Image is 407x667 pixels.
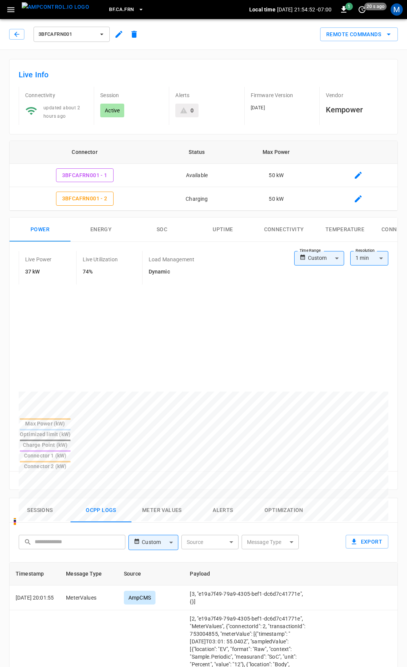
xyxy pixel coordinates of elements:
[10,563,60,585] th: Timestamp
[106,2,147,17] button: BF.CA.FRN
[391,3,403,16] div: profile-icon
[326,91,388,99] p: Vendor
[43,105,80,119] span: updated about 2 hours ago
[320,27,398,42] div: remote commands options
[71,218,131,242] button: Energy
[10,141,160,164] th: Connector
[149,268,194,276] h6: Dynamic
[16,594,54,601] p: [DATE] 20:01:55
[234,187,319,211] td: 50 kW
[22,2,89,12] img: ampcontrol.io logo
[160,187,234,211] td: Charging
[71,498,131,523] button: Ocpp logs
[56,168,114,182] button: 3BFCAFRN001 - 1
[191,107,194,114] div: 0
[25,256,52,263] p: Live Power
[100,91,163,99] p: Session
[251,105,265,110] span: [DATE]
[320,27,398,42] button: Remote Commands
[160,164,234,187] td: Available
[277,6,332,13] p: [DATE] 21:54:52 -07:00
[10,141,397,211] table: connector table
[300,248,321,254] label: Time Range
[192,498,253,523] button: Alerts
[105,107,120,114] p: Active
[60,563,118,585] th: Message Type
[251,91,313,99] p: Firmware Version
[56,192,114,206] button: 3BFCAFRN001 - 2
[142,535,178,550] div: Custom
[350,251,388,266] div: 1 min
[25,268,52,276] h6: 37 kW
[234,164,319,187] td: 50 kW
[364,3,387,10] span: 20 s ago
[131,218,192,242] button: SOC
[83,256,118,263] p: Live Utilization
[192,218,253,242] button: Uptime
[160,141,234,164] th: Status
[34,27,110,42] button: 3BFCAFRN001
[109,5,134,14] span: BF.CA.FRN
[10,218,71,242] button: Power
[234,141,319,164] th: Max Power
[356,3,368,16] button: set refresh interval
[10,498,71,523] button: Sessions
[118,563,184,585] th: Source
[345,3,353,10] span: 1
[38,30,95,39] span: 3BFCAFRN001
[253,498,314,523] button: Optimization
[308,251,344,266] div: Custom
[356,248,375,254] label: Resolution
[83,268,118,276] h6: 74%
[346,535,388,549] button: Export
[149,256,194,263] p: Load Management
[175,91,238,99] p: Alerts
[19,69,388,81] h6: Live Info
[25,91,88,99] p: Connectivity
[326,104,388,116] h6: Kempower
[253,218,314,242] button: Connectivity
[184,563,312,585] th: Payload
[249,6,276,13] p: Local time
[314,218,375,242] button: Temperature
[131,498,192,523] button: Meter Values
